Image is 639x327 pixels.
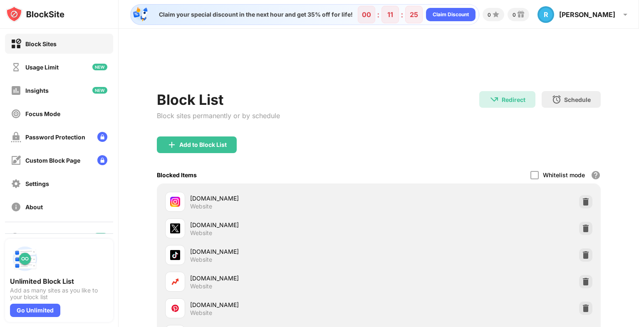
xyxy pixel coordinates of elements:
[25,64,59,71] div: Usage Limit
[513,12,516,18] div: 0
[25,157,80,164] div: Custom Block Page
[399,8,405,21] div: :
[502,96,525,103] div: Redirect
[11,132,21,142] img: password-protection-off.svg
[25,203,43,211] div: About
[157,91,280,108] div: Block List
[190,194,379,203] div: [DOMAIN_NAME]
[516,10,526,20] img: reward-small.svg
[375,8,381,21] div: :
[10,232,20,242] img: blocking-icon.svg
[170,277,180,287] img: favicons
[170,223,180,233] img: favicons
[543,171,585,178] div: Whitelist mode
[97,155,107,165] img: lock-menu.svg
[25,180,49,187] div: Settings
[25,87,49,94] div: Insights
[559,10,615,19] div: [PERSON_NAME]
[362,10,371,19] div: 00
[190,229,212,237] div: Website
[190,220,379,229] div: [DOMAIN_NAME]
[170,197,180,207] img: favicons
[11,39,21,49] img: block-on.svg
[10,287,108,300] div: Add as many sites as you like to your block list
[190,300,379,309] div: [DOMAIN_NAME]
[170,303,180,313] img: favicons
[564,96,591,103] div: Schedule
[190,309,212,317] div: Website
[537,6,554,23] div: R
[132,6,149,23] img: specialOfferDiscount.svg
[92,64,107,70] img: new-icon.svg
[25,110,60,117] div: Focus Mode
[190,247,379,256] div: [DOMAIN_NAME]
[11,155,21,166] img: customize-block-page-off.svg
[387,10,393,19] div: 11
[157,52,601,81] iframe: Banner
[157,171,197,178] div: Blocked Items
[154,11,353,18] div: Claim your special discount in the next hour and get 35% off for life!
[11,85,21,96] img: insights-off.svg
[10,304,60,317] div: Go Unlimited
[190,282,212,290] div: Website
[157,111,280,120] div: Block sites permanently or by schedule
[11,109,21,119] img: focus-off.svg
[190,256,212,263] div: Website
[491,10,501,20] img: points-small.svg
[11,178,21,189] img: settings-off.svg
[10,277,108,285] div: Unlimited Block List
[170,250,180,260] img: favicons
[10,244,40,274] img: push-block-list.svg
[410,10,418,19] div: 25
[97,132,107,142] img: lock-menu.svg
[6,6,64,22] img: logo-blocksite.svg
[488,12,491,18] div: 0
[92,87,107,94] img: new-icon.svg
[25,40,57,47] div: Block Sites
[11,62,21,72] img: time-usage-off.svg
[11,202,21,212] img: about-off.svg
[190,274,379,282] div: [DOMAIN_NAME]
[190,203,212,210] div: Website
[25,134,85,141] div: Password Protection
[433,10,469,19] div: Claim Discount
[179,141,227,148] div: Add to Block List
